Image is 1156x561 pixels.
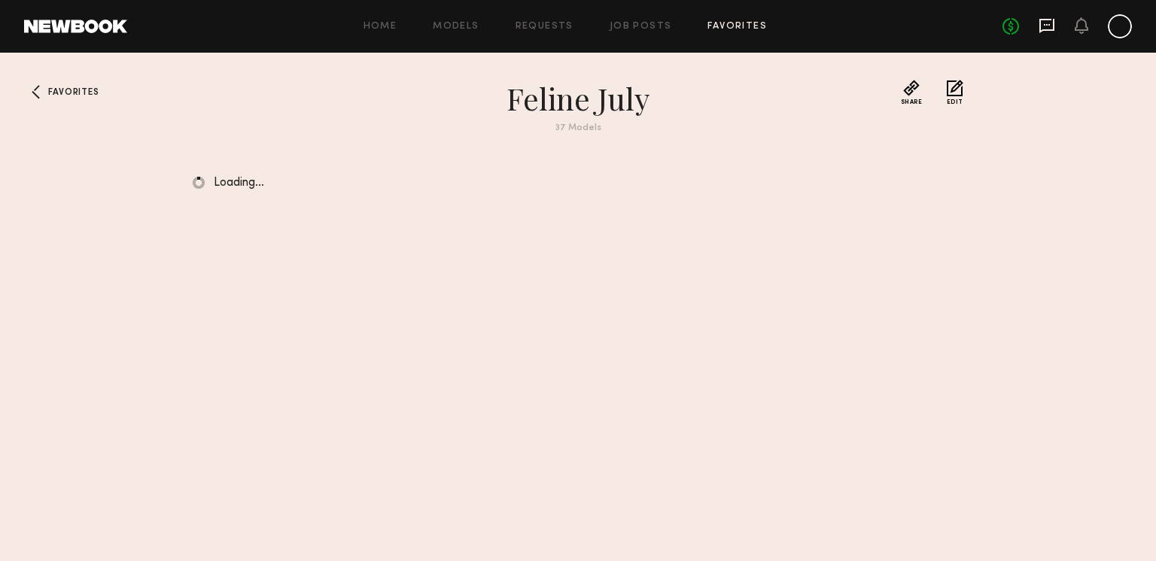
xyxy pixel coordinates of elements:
[516,22,573,32] a: Requests
[610,22,672,32] a: Job Posts
[364,22,397,32] a: Home
[24,80,48,104] a: Favorites
[901,99,923,105] span: Share
[307,80,849,117] h1: Feline July
[707,22,767,32] a: Favorites
[214,177,264,190] span: Loading…
[307,123,849,133] div: 37 Models
[48,88,99,97] span: Favorites
[901,80,923,105] button: Share
[433,22,479,32] a: Models
[947,80,963,105] button: Edit
[947,99,963,105] span: Edit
